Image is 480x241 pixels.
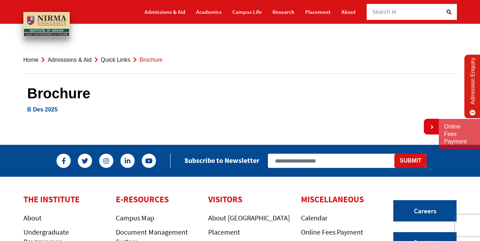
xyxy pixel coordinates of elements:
[273,6,295,18] a: Research
[394,154,427,168] button: Submit
[140,57,163,63] span: Brochure
[48,57,92,63] a: Admissions & Aid
[101,57,130,63] a: Quick Links
[23,57,39,63] a: Home
[23,12,70,37] img: main_logo
[27,85,453,102] h1: Brochure
[232,6,262,18] a: Campus Life
[208,228,240,236] a: Placement
[305,6,331,18] a: Placement
[23,213,42,222] a: About
[116,213,154,222] a: Campus Map
[27,106,58,113] a: B Des 2025
[145,6,185,18] a: Admissions & Aid
[341,6,356,18] a: About
[23,46,457,74] nav: breadcrumb
[208,213,290,222] a: About [GEOGRAPHIC_DATA]
[196,6,222,18] a: Academics
[444,123,475,145] a: Online Fees Payment
[372,8,396,16] span: Search H
[184,156,259,165] h2: Subscribe to Newsletter
[301,228,363,236] a: Online Fees Payment
[393,200,457,221] a: Careers
[301,213,328,222] a: Calendar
